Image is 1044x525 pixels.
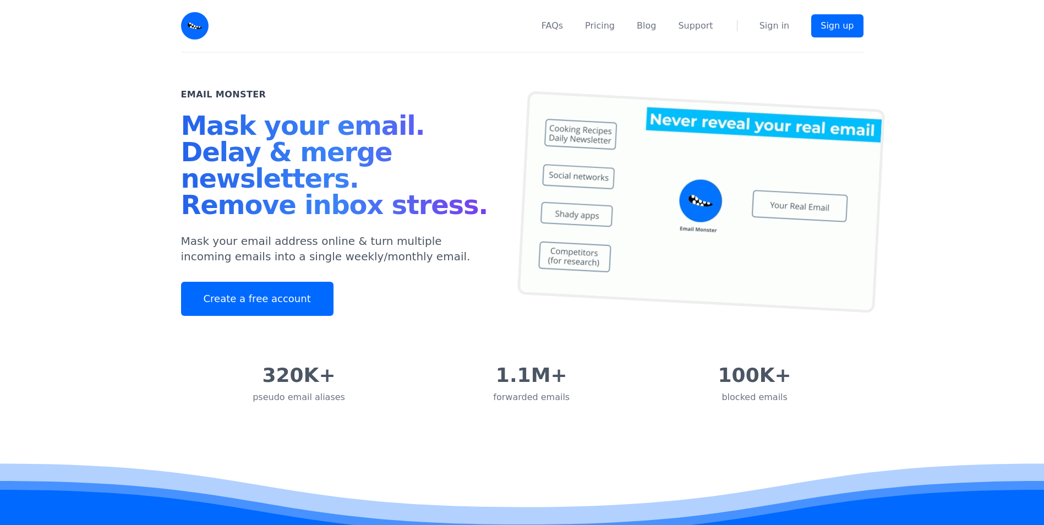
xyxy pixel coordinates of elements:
a: Create a free account [181,282,334,316]
a: Pricing [585,19,615,32]
div: forwarded emails [493,391,570,404]
div: blocked emails [718,391,791,404]
a: Support [678,19,713,32]
h1: Mask your email. Delay & merge newsletters. Remove inbox stress. [181,112,496,222]
a: Sign up [811,14,863,37]
a: FAQs [542,19,563,32]
h2: Email Monster [181,88,266,101]
img: temp mail, free temporary mail, Temporary Email [517,91,884,313]
a: Sign in [759,19,790,32]
p: Mask your email address online & turn multiple incoming emails into a single weekly/monthly email. [181,233,496,264]
div: 320K+ [253,364,345,386]
div: pseudo email aliases [253,391,345,404]
img: Email Monster [181,12,209,40]
div: 100K+ [718,364,791,386]
div: 1.1M+ [493,364,570,386]
a: Blog [637,19,656,32]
